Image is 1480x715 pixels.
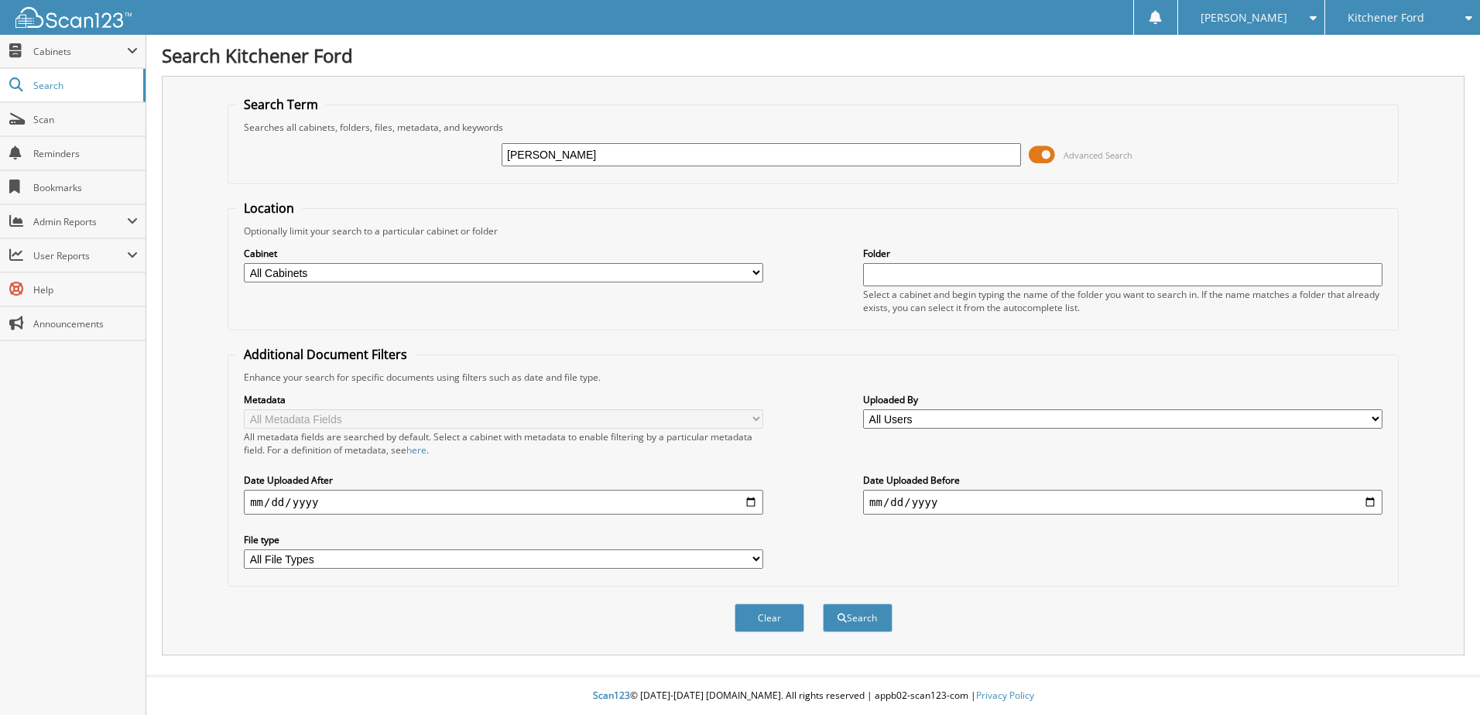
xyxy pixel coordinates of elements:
[244,533,763,546] label: File type
[244,247,763,260] label: Cabinet
[236,224,1390,238] div: Optionally limit your search to a particular cabinet or folder
[244,490,763,515] input: start
[1201,13,1287,22] span: [PERSON_NAME]
[33,181,138,194] span: Bookmarks
[244,474,763,487] label: Date Uploaded After
[15,7,132,28] img: scan123-logo-white.svg
[863,393,1382,406] label: Uploaded By
[863,474,1382,487] label: Date Uploaded Before
[146,677,1480,715] div: © [DATE]-[DATE] [DOMAIN_NAME]. All rights reserved | appb02-scan123-com |
[33,317,138,330] span: Announcements
[236,200,302,217] legend: Location
[33,113,138,126] span: Scan
[162,43,1465,68] h1: Search Kitchener Ford
[236,96,326,113] legend: Search Term
[244,393,763,406] label: Metadata
[244,430,763,457] div: All metadata fields are searched by default. Select a cabinet with metadata to enable filtering b...
[863,247,1382,260] label: Folder
[33,283,138,296] span: Help
[236,371,1390,384] div: Enhance your search for specific documents using filters such as date and file type.
[863,288,1382,314] div: Select a cabinet and begin typing the name of the folder you want to search in. If the name match...
[823,604,892,632] button: Search
[735,604,804,632] button: Clear
[33,79,135,92] span: Search
[406,443,427,457] a: here
[236,346,415,363] legend: Additional Document Filters
[33,215,127,228] span: Admin Reports
[33,147,138,160] span: Reminders
[976,689,1034,702] a: Privacy Policy
[33,45,127,58] span: Cabinets
[593,689,630,702] span: Scan123
[236,121,1390,134] div: Searches all cabinets, folders, files, metadata, and keywords
[1064,149,1132,161] span: Advanced Search
[863,490,1382,515] input: end
[33,249,127,262] span: User Reports
[1348,13,1424,22] span: Kitchener Ford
